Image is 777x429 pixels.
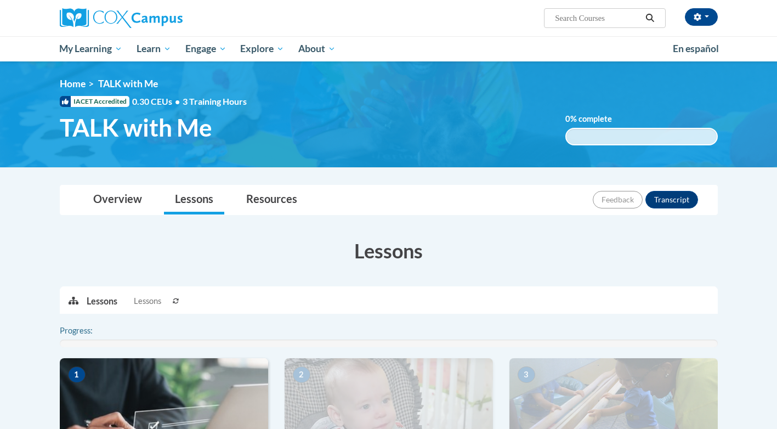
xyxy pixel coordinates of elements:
[298,42,336,55] span: About
[593,191,643,208] button: Feedback
[60,325,123,337] label: Progress:
[134,295,161,307] span: Lessons
[43,36,734,61] div: Main menu
[53,36,130,61] a: My Learning
[68,366,86,383] span: 1
[642,12,658,25] button: Search
[183,96,247,106] span: 3 Training Hours
[82,185,153,214] a: Overview
[518,366,535,383] span: 3
[137,42,171,55] span: Learn
[60,8,183,28] img: Cox Campus
[60,96,129,107] span: IACET Accredited
[240,42,284,55] span: Explore
[178,36,234,61] a: Engage
[60,78,86,89] a: Home
[565,114,570,123] span: 0
[59,42,122,55] span: My Learning
[685,8,718,26] button: Account Settings
[60,8,268,28] a: Cox Campus
[293,366,310,383] span: 2
[87,295,117,307] p: Lessons
[60,113,212,142] span: TALK with Me
[565,113,628,125] label: % complete
[185,42,226,55] span: Engage
[666,37,726,60] a: En español
[235,185,308,214] a: Resources
[132,95,183,108] span: 0.30 CEUs
[60,237,718,264] h3: Lessons
[233,36,291,61] a: Explore
[164,185,224,214] a: Lessons
[175,96,180,106] span: •
[129,36,178,61] a: Learn
[554,12,642,25] input: Search Courses
[673,43,719,54] span: En español
[645,191,698,208] button: Transcript
[98,78,158,89] span: TALK with Me
[291,36,343,61] a: About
